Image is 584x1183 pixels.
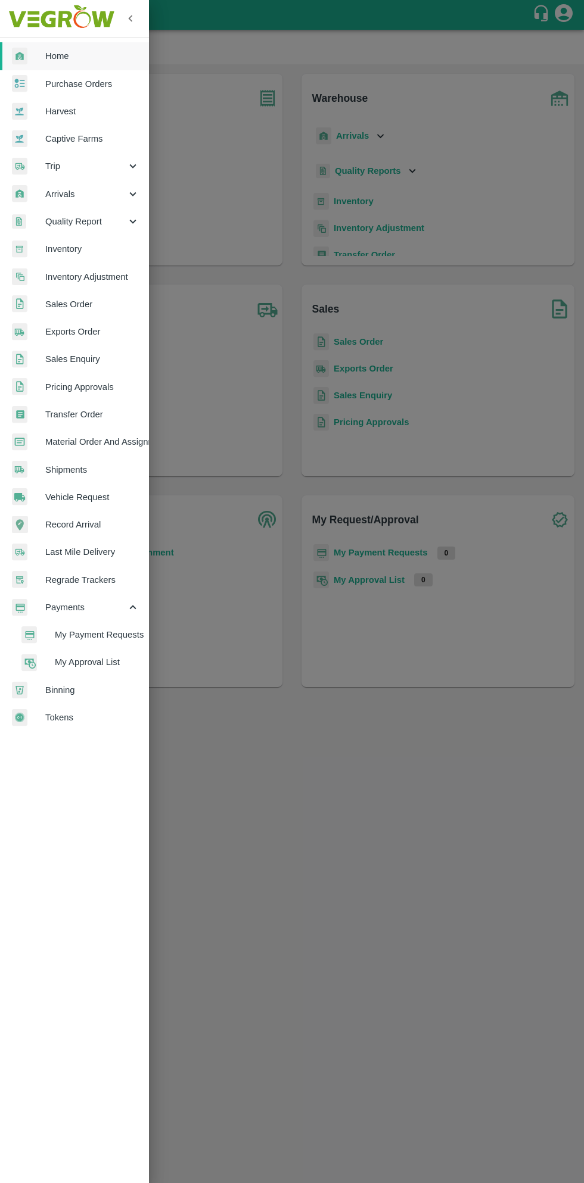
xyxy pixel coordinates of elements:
[45,188,126,201] span: Arrivals
[12,406,27,423] img: whTransfer
[55,628,139,641] span: My Payment Requests
[45,463,139,476] span: Shipments
[12,268,27,285] img: inventory
[12,544,27,561] img: delivery
[45,435,139,448] span: Material Order And Assignment
[12,709,27,726] img: tokens
[45,711,139,724] span: Tokens
[12,75,27,92] img: reciept
[45,77,139,90] span: Purchase Orders
[45,491,139,504] span: Vehicle Request
[55,656,139,669] span: My Approval List
[12,48,27,65] img: whArrival
[12,185,27,202] img: whArrival
[45,105,139,118] span: Harvest
[21,654,37,672] img: approval
[12,214,26,229] img: qualityReport
[12,488,27,505] img: vehicle
[10,648,149,676] a: approvalMy Approval List
[12,323,27,341] img: shipments
[12,130,27,148] img: harvest
[45,352,139,366] span: Sales Enquiry
[12,516,28,533] img: recordArrival
[45,518,139,531] span: Record Arrival
[12,102,27,120] img: harvest
[12,378,27,395] img: sales
[12,461,27,478] img: shipments
[10,621,149,648] a: paymentMy Payment Requests
[45,683,139,697] span: Binning
[45,215,126,228] span: Quality Report
[12,241,27,258] img: whInventory
[12,295,27,313] img: sales
[12,158,27,175] img: delivery
[21,626,37,644] img: payment
[45,380,139,394] span: Pricing Approvals
[45,160,126,173] span: Trip
[45,573,139,586] span: Regrade Trackers
[45,408,139,421] span: Transfer Order
[12,433,27,451] img: centralMaterial
[45,325,139,338] span: Exports Order
[12,682,27,698] img: bin
[45,270,139,283] span: Inventory Adjustment
[12,351,27,368] img: sales
[12,599,27,616] img: payment
[12,571,27,588] img: whTracker
[45,242,139,255] span: Inventory
[45,49,139,63] span: Home
[45,132,139,145] span: Captive Farms
[45,601,126,614] span: Payments
[45,545,139,558] span: Last Mile Delivery
[45,298,139,311] span: Sales Order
